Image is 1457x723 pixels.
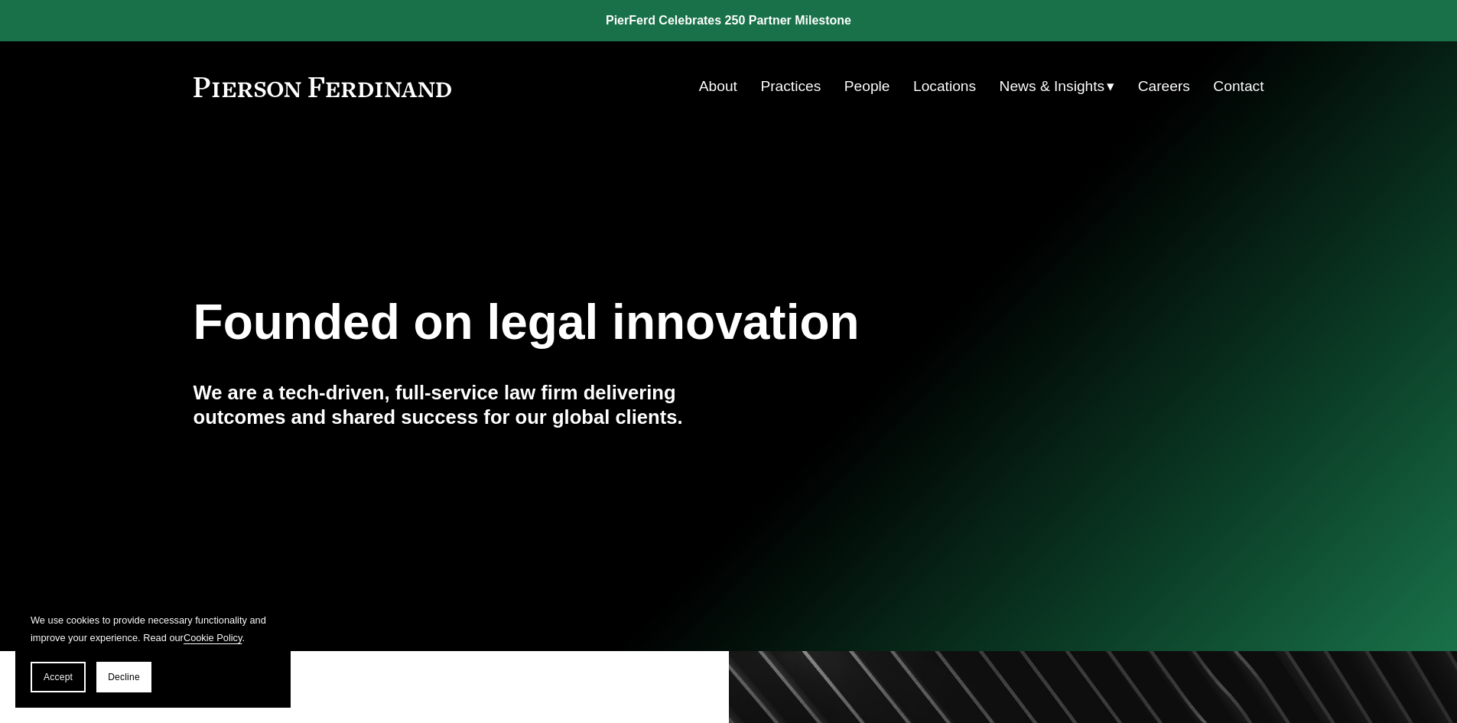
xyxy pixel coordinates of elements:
[699,72,737,101] a: About
[1000,72,1115,101] a: folder dropdown
[31,662,86,692] button: Accept
[31,611,275,646] p: We use cookies to provide necessary functionality and improve your experience. Read our .
[760,72,821,101] a: Practices
[1138,72,1190,101] a: Careers
[1000,73,1105,100] span: News & Insights
[1213,72,1263,101] a: Contact
[44,672,73,682] span: Accept
[96,662,151,692] button: Decline
[913,72,976,101] a: Locations
[844,72,890,101] a: People
[15,596,291,708] section: Cookie banner
[108,672,140,682] span: Decline
[194,380,729,430] h4: We are a tech-driven, full-service law firm delivering outcomes and shared success for our global...
[184,632,242,643] a: Cookie Policy
[194,295,1086,350] h1: Founded on legal innovation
